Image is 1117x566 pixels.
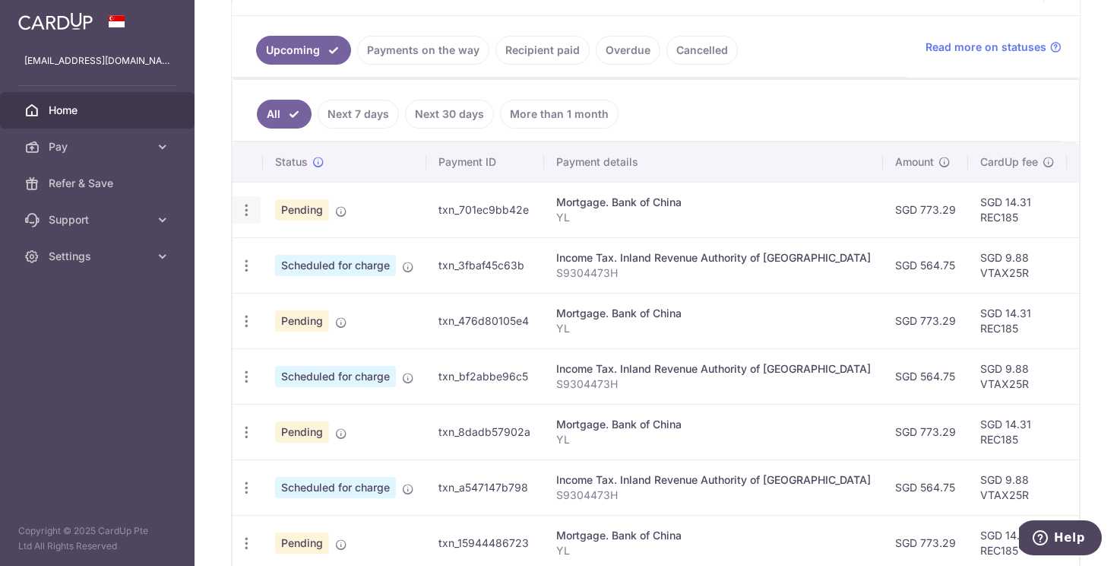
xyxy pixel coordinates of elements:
[275,477,396,498] span: Scheduled for charge
[318,100,399,129] a: Next 7 days
[426,182,544,237] td: txn_701ec9bb42e
[556,361,871,377] div: Income Tax. Inland Revenue Authority of [GEOGRAPHIC_DATA]
[883,348,968,404] td: SGD 564.75
[968,348,1067,404] td: SGD 9.88 VTAX25R
[556,306,871,321] div: Mortgage. Bank of China
[49,176,149,191] span: Refer & Save
[1019,520,1102,558] iframe: Opens a widget where you can find more information
[883,293,968,348] td: SGD 773.29
[275,255,396,276] span: Scheduled for charge
[968,182,1067,237] td: SGD 14.31 REC185
[556,472,871,488] div: Income Tax. Inland Revenue Authority of [GEOGRAPHIC_DATA]
[275,310,329,332] span: Pending
[49,249,149,264] span: Settings
[596,36,660,65] a: Overdue
[275,366,396,387] span: Scheduled for charge
[556,210,871,225] p: YL
[556,488,871,503] p: S9304473H
[275,154,308,170] span: Status
[926,40,1046,55] span: Read more on statuses
[426,237,544,293] td: txn_3fbaf45c63b
[544,142,883,182] th: Payment details
[556,432,871,447] p: YL
[556,543,871,558] p: YL
[556,195,871,210] div: Mortgage. Bank of China
[556,266,871,281] p: S9304473H
[883,237,968,293] td: SGD 564.75
[275,421,329,443] span: Pending
[426,293,544,348] td: txn_476d80105e4
[357,36,489,65] a: Payments on the way
[257,100,312,129] a: All
[883,459,968,515] td: SGD 564.75
[883,404,968,459] td: SGD 773.29
[495,36,590,65] a: Recipient paid
[968,293,1067,348] td: SGD 14.31 REC185
[556,377,871,392] p: S9304473H
[24,53,170,68] p: [EMAIL_ADDRESS][DOMAIN_NAME]
[49,139,149,154] span: Pay
[426,404,544,459] td: txn_8dadb57902a
[926,40,1062,55] a: Read more on statuses
[426,459,544,515] td: txn_a547147b798
[895,154,934,170] span: Amount
[49,212,149,227] span: Support
[275,533,329,554] span: Pending
[556,528,871,543] div: Mortgage. Bank of China
[556,250,871,266] div: Income Tax. Inland Revenue Authority of [GEOGRAPHIC_DATA]
[426,142,544,182] th: Payment ID
[49,103,149,118] span: Home
[968,404,1067,459] td: SGD 14.31 REC185
[556,417,871,432] div: Mortgage. Bank of China
[968,237,1067,293] td: SGD 9.88 VTAX25R
[500,100,619,129] a: More than 1 month
[18,12,93,30] img: CardUp
[883,182,968,237] td: SGD 773.29
[968,459,1067,515] td: SGD 9.88 VTAX25R
[556,321,871,336] p: YL
[426,348,544,404] td: txn_bf2abbe96c5
[256,36,351,65] a: Upcoming
[980,154,1038,170] span: CardUp fee
[275,199,329,221] span: Pending
[405,100,494,129] a: Next 30 days
[666,36,738,65] a: Cancelled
